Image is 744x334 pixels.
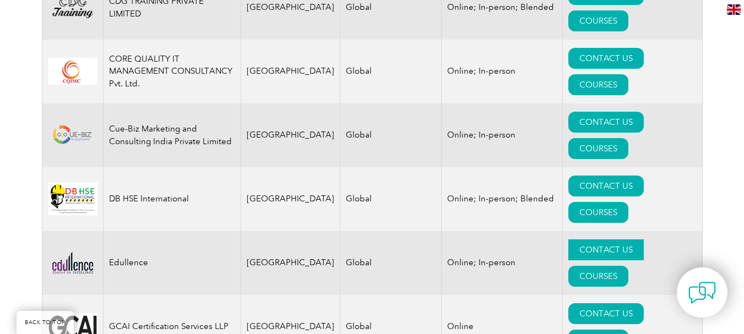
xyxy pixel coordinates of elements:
[241,167,340,231] td: [GEOGRAPHIC_DATA]
[340,167,441,231] td: Global
[568,74,628,95] a: COURSES
[568,48,644,69] a: CONTACT US
[340,103,441,167] td: Global
[340,40,441,103] td: Global
[688,279,716,306] img: contact-chat.png
[48,58,97,85] img: d55caf2d-1539-eb11-a813-000d3a79722d-logo.jpg
[441,40,562,103] td: Online; In-person
[48,123,97,147] img: b118c505-f3a0-ea11-a812-000d3ae11abd-logo.png
[241,40,340,103] td: [GEOGRAPHIC_DATA]
[103,40,241,103] td: CORE QUALITY IT MANAGEMENT CONSULTANCY Pvt. Ltd.
[17,311,74,334] a: BACK TO TOP
[568,138,628,159] a: COURSES
[568,202,628,223] a: COURSES
[103,103,241,167] td: Cue-Biz Marketing and Consulting India Private Limited
[340,231,441,295] td: Global
[48,250,97,276] img: e32924ac-d9bc-ea11-a814-000d3a79823d-logo.png
[103,231,241,295] td: Edullence
[241,231,340,295] td: [GEOGRAPHIC_DATA]
[568,112,644,133] a: CONTACT US
[441,103,562,167] td: Online; In-person
[441,231,562,295] td: Online; In-person
[568,239,644,260] a: CONTACT US
[568,266,628,287] a: COURSES
[568,176,644,196] a: CONTACT US
[727,4,741,15] img: en
[441,167,562,231] td: Online; In-person; Blended
[241,103,340,167] td: [GEOGRAPHIC_DATA]
[568,303,644,324] a: CONTACT US
[48,183,97,215] img: 5361e80d-26f3-ed11-8848-00224814fd52-logo.jpg
[103,167,241,231] td: DB HSE International
[568,10,628,31] a: COURSES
